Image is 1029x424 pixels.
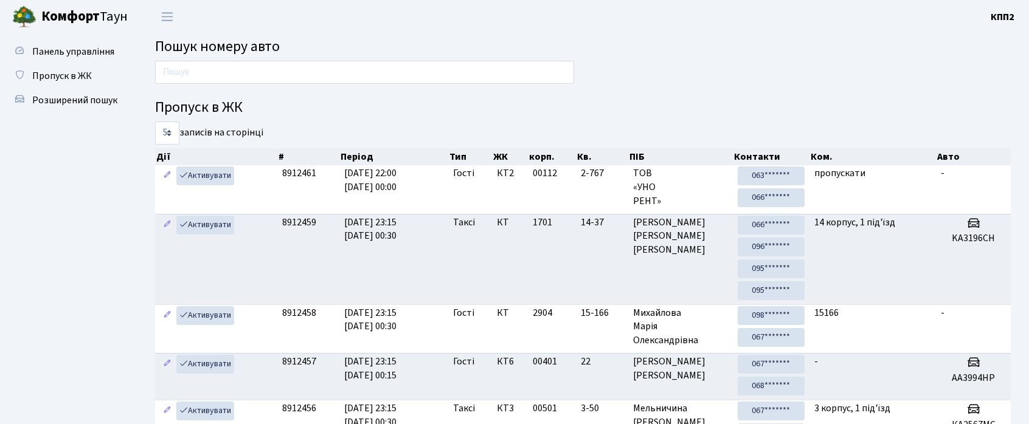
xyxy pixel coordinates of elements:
[733,148,809,165] th: Контакти
[12,5,36,29] img: logo.png
[344,306,397,333] span: [DATE] 23:15 [DATE] 00:30
[176,355,234,374] a: Активувати
[497,355,523,369] span: КТ6
[344,355,397,382] span: [DATE] 23:15 [DATE] 00:15
[453,355,474,369] span: Гості
[581,306,623,320] span: 15-166
[282,402,316,415] span: 8912456
[453,402,475,415] span: Таксі
[282,216,316,229] span: 8912459
[533,216,552,229] span: 1701
[282,355,316,368] span: 8912457
[628,148,733,165] th: ПІБ
[497,216,523,230] span: КТ
[497,306,523,320] span: КТ
[453,306,474,320] span: Гості
[155,36,280,57] span: Пошук номеру авто
[941,233,1006,244] h5: KA3196CH
[497,166,523,180] span: КТ2
[492,148,528,165] th: ЖК
[32,94,117,107] span: Розширений пошук
[160,355,175,374] a: Редагувати
[453,166,474,180] span: Гості
[941,166,944,180] span: -
[936,148,1011,165] th: Авто
[941,306,944,320] span: -
[344,166,397,194] span: [DATE] 22:00 [DATE] 00:00
[160,306,175,325] a: Редагувати
[814,355,818,368] span: -
[448,148,491,165] th: Тип
[941,372,1006,384] h5: АА3994НР
[155,121,179,145] select: записів на сторінці
[809,148,937,165] th: Ком.
[633,355,728,383] span: [PERSON_NAME] [PERSON_NAME]
[528,148,576,165] th: корп.
[155,121,263,145] label: записів на сторінці
[453,216,475,230] span: Таксі
[339,148,448,165] th: Період
[991,10,1014,24] a: КПП2
[633,166,728,208] span: ТОВ «УНО РЕНТ»
[41,7,100,26] b: Комфорт
[176,166,234,185] a: Активувати
[581,402,623,415] span: 3-50
[814,216,895,229] span: 14 корпус, 1 під'їзд
[277,148,339,165] th: #
[6,39,128,64] a: Панель управління
[576,148,628,165] th: Кв.
[6,88,128,112] a: Розширений пошук
[176,216,234,234] a: Активувати
[155,148,277,165] th: Дії
[344,216,397,243] span: [DATE] 23:15 [DATE] 00:30
[155,61,574,84] input: Пошук
[160,402,175,420] a: Редагувати
[282,306,316,320] span: 8912458
[533,402,557,415] span: 00501
[176,306,234,325] a: Активувати
[581,355,623,369] span: 22
[160,216,175,234] a: Редагувати
[160,166,175,185] a: Редагувати
[32,45,114,58] span: Панель управління
[633,216,728,258] span: [PERSON_NAME] [PERSON_NAME] [PERSON_NAME]
[814,402,890,415] span: 3 корпус, 1 під'їзд
[581,166,623,180] span: 2-767
[282,166,316,180] span: 8912461
[533,306,552,320] span: 2904
[814,306,839,320] span: 15166
[41,7,128,27] span: Таун
[176,402,234,420] a: Активувати
[533,166,557,180] span: 00112
[497,402,523,415] span: КТ3
[633,306,728,348] span: Михайлова Марія Олександрівна
[581,216,623,230] span: 14-37
[533,355,557,368] span: 00401
[6,64,128,88] a: Пропуск в ЖК
[814,166,865,180] span: пропускати
[32,69,92,83] span: Пропуск в ЖК
[155,99,1011,117] h4: Пропуск в ЖК
[152,7,182,27] button: Переключити навігацію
